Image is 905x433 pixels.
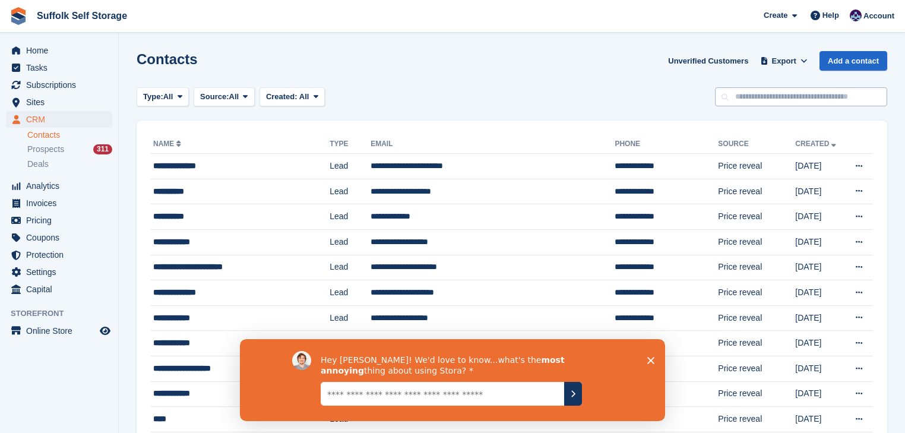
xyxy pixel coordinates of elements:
[795,179,844,204] td: [DATE]
[330,331,371,356] td: Lead
[795,356,844,381] td: [DATE]
[795,255,844,280] td: [DATE]
[32,6,132,26] a: Suffolk Self Storage
[26,59,97,76] span: Tasks
[718,135,795,154] th: Source
[6,212,112,229] a: menu
[26,94,97,110] span: Sites
[330,305,371,331] td: Lead
[27,159,49,170] span: Deals
[26,281,97,298] span: Capital
[229,91,239,103] span: All
[6,59,112,76] a: menu
[194,87,255,107] button: Source: All
[819,51,887,71] a: Add a contact
[26,42,97,59] span: Home
[718,381,795,407] td: Price reveal
[137,87,189,107] button: Type: All
[26,178,97,194] span: Analytics
[93,144,112,154] div: 311
[371,135,615,154] th: Email
[260,87,325,107] button: Created: All
[6,111,112,128] a: menu
[6,246,112,263] a: menu
[330,255,371,280] td: Lead
[795,280,844,306] td: [DATE]
[718,280,795,306] td: Price reveal
[26,212,97,229] span: Pricing
[26,246,97,263] span: Protection
[795,305,844,331] td: [DATE]
[330,135,371,154] th: Type
[27,143,112,156] a: Prospects 311
[718,255,795,280] td: Price reveal
[718,229,795,255] td: Price reveal
[26,323,97,339] span: Online Store
[615,135,718,154] th: Phone
[795,140,838,148] a: Created
[137,51,198,67] h1: Contacts
[758,51,810,71] button: Export
[772,55,796,67] span: Export
[718,305,795,331] td: Price reveal
[718,331,795,356] td: Price reveal
[6,178,112,194] a: menu
[6,281,112,298] a: menu
[330,154,371,179] td: Lead
[200,91,229,103] span: Source:
[863,10,894,22] span: Account
[6,195,112,211] a: menu
[6,229,112,246] a: menu
[718,179,795,204] td: Price reveal
[143,91,163,103] span: Type:
[795,229,844,255] td: [DATE]
[299,92,309,101] span: All
[26,229,97,246] span: Coupons
[795,331,844,356] td: [DATE]
[27,144,64,155] span: Prospects
[718,407,795,432] td: Price reveal
[266,92,298,101] span: Created:
[10,7,27,25] img: stora-icon-8386f47178a22dfd0bd8f6a31ec36ba5ce8667c1dd55bd0f319d3a0aa187defe.svg
[330,204,371,230] td: Lead
[6,264,112,280] a: menu
[330,229,371,255] td: Lead
[718,154,795,179] td: Price reveal
[822,10,839,21] span: Help
[240,339,665,421] iframe: Survey by David from Stora
[6,94,112,110] a: menu
[26,77,97,93] span: Subscriptions
[764,10,787,21] span: Create
[27,129,112,141] a: Contacts
[27,158,112,170] a: Deals
[26,264,97,280] span: Settings
[153,140,183,148] a: Name
[6,323,112,339] a: menu
[795,204,844,230] td: [DATE]
[663,51,753,71] a: Unverified Customers
[26,195,97,211] span: Invoices
[330,179,371,204] td: Lead
[718,356,795,381] td: Price reveal
[11,308,118,320] span: Storefront
[6,42,112,59] a: menu
[795,381,844,407] td: [DATE]
[98,324,112,338] a: Preview store
[718,204,795,230] td: Price reveal
[330,280,371,306] td: Lead
[26,111,97,128] span: CRM
[795,407,844,432] td: [DATE]
[850,10,862,21] img: William Notcutt
[163,91,173,103] span: All
[6,77,112,93] a: menu
[795,154,844,179] td: [DATE]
